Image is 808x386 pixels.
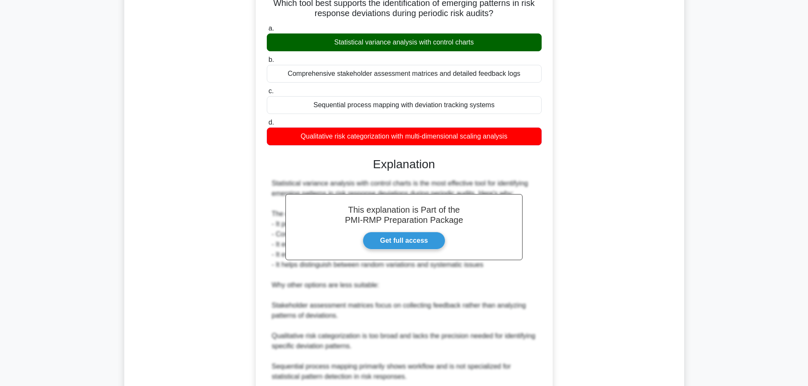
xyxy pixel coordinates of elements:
[268,25,274,32] span: a.
[267,65,542,83] div: Comprehensive stakeholder assessment matrices and detailed feedback logs
[267,33,542,51] div: Statistical variance analysis with control charts
[363,232,445,250] a: Get full access
[272,157,537,172] h3: Explanation
[268,87,274,94] span: c.
[268,119,274,126] span: d.
[267,96,542,114] div: Sequential process mapping with deviation tracking systems
[267,128,542,145] div: Qualitative risk categorization with multi-dimensional scaling analysis
[268,56,274,63] span: b.
[272,178,537,382] div: Statistical variance analysis with control charts is the most effective tool for identifying emer...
